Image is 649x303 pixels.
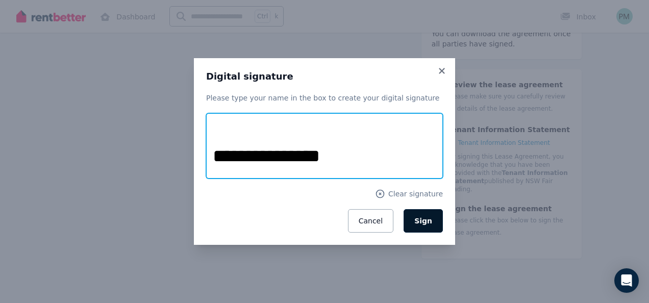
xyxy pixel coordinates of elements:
[206,93,443,103] p: Please type your name in the box to create your digital signature
[404,209,443,233] button: Sign
[348,209,393,233] button: Cancel
[414,217,432,225] span: Sign
[614,268,639,293] div: Open Intercom Messenger
[206,70,443,83] h3: Digital signature
[388,189,443,199] span: Clear signature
